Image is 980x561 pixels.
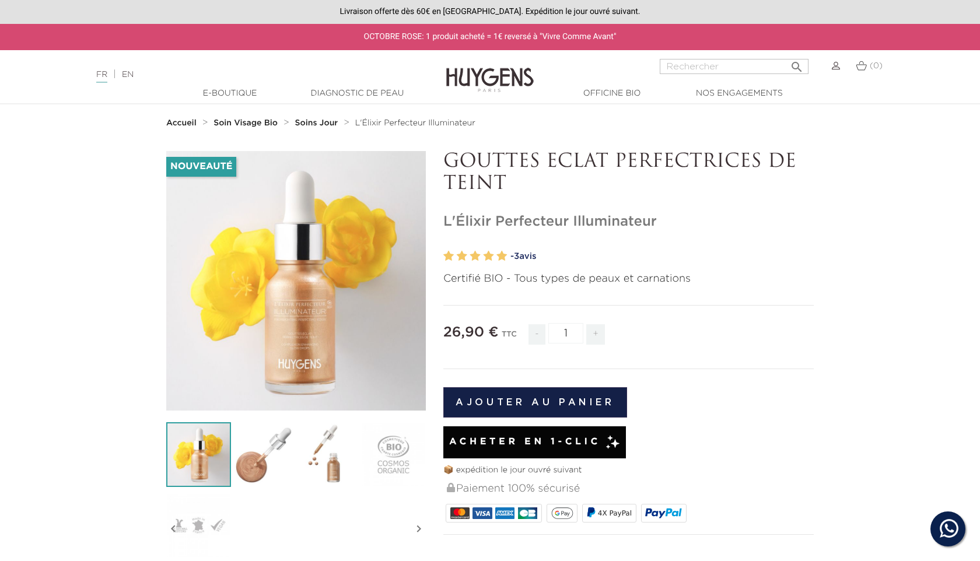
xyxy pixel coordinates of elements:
[447,483,455,492] img: Paiement 100% sécurisé
[443,151,814,196] p: GOUTTES ECLAT PERFECTRICES DE TEINT
[213,118,281,128] a: Soin Visage Bio
[502,322,517,353] div: TTC
[166,119,197,127] strong: Accueil
[483,248,494,265] label: 4
[166,157,236,177] li: Nouveauté
[495,507,514,519] img: AMEX
[510,248,814,265] a: -3avis
[586,324,605,345] span: +
[166,422,231,487] img: L'Élixir Perfecteur Illuminateur
[355,119,475,127] span: L'Élixir Perfecteur Illuminateur
[514,252,519,261] span: 3
[446,476,814,502] div: Paiement 100% sécurisé
[660,59,808,74] input: Rechercher
[166,118,199,128] a: Accueil
[518,507,537,519] img: CB_NATIONALE
[528,324,545,345] span: -
[446,49,534,94] img: Huygens
[96,71,107,83] a: FR
[473,507,492,519] img: VISA
[355,118,475,128] a: L'Élixir Perfecteur Illuminateur
[457,248,467,265] label: 2
[122,71,134,79] a: EN
[443,325,499,339] span: 26,90 €
[551,507,573,519] img: google_pay
[470,248,481,265] label: 3
[496,248,507,265] label: 5
[786,55,807,71] button: 
[443,464,814,476] p: 📦 expédition le jour ouvré suivant
[681,87,797,100] a: Nos engagements
[443,213,814,230] h1: L'Élixir Perfecteur Illuminateur
[450,507,470,519] img: MASTERCARD
[554,87,670,100] a: Officine Bio
[443,387,627,418] button: Ajouter au panier
[166,500,180,558] i: 
[412,500,426,558] i: 
[213,119,278,127] strong: Soin Visage Bio
[443,248,454,265] label: 1
[443,271,814,287] p: Certifié BIO - Tous types de peaux et carnations
[90,68,400,82] div: |
[299,87,415,100] a: Diagnostic de peau
[548,323,583,343] input: Quantité
[598,509,632,517] span: 4X PayPal
[870,62,883,70] span: (0)
[295,119,338,127] strong: Soins Jour
[295,118,341,128] a: Soins Jour
[790,57,804,71] i: 
[171,87,288,100] a: E-Boutique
